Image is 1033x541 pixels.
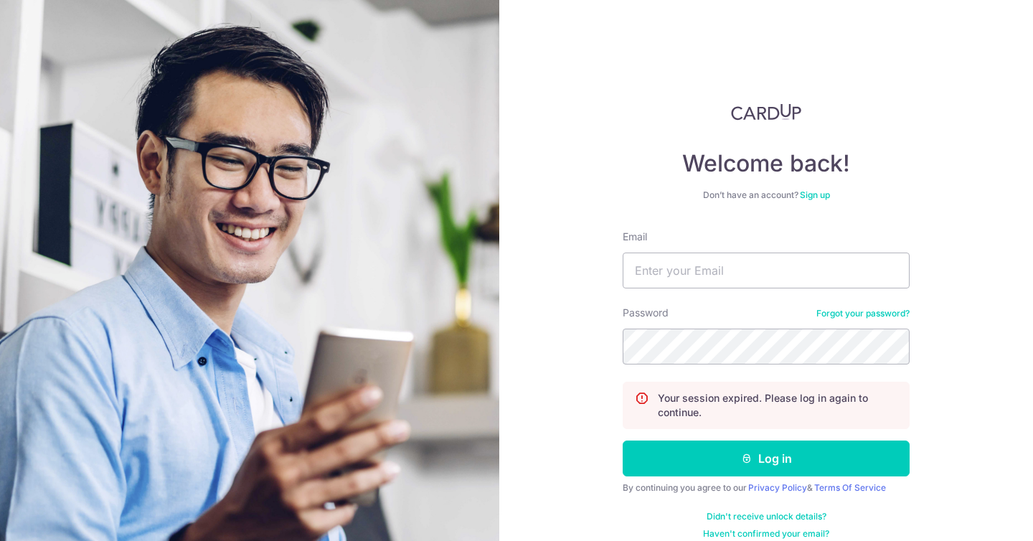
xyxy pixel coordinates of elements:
[748,482,807,493] a: Privacy Policy
[623,482,910,494] div: By continuing you agree to our &
[623,253,910,288] input: Enter your Email
[623,230,647,244] label: Email
[731,103,801,121] img: CardUp Logo
[816,308,910,319] a: Forgot your password?
[658,391,897,420] p: Your session expired. Please log in again to continue.
[623,189,910,201] div: Don’t have an account?
[814,482,886,493] a: Terms Of Service
[623,149,910,178] h4: Welcome back!
[703,528,829,540] a: Haven't confirmed your email?
[707,511,826,522] a: Didn't receive unlock details?
[623,306,669,320] label: Password
[800,189,830,200] a: Sign up
[623,441,910,476] button: Log in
